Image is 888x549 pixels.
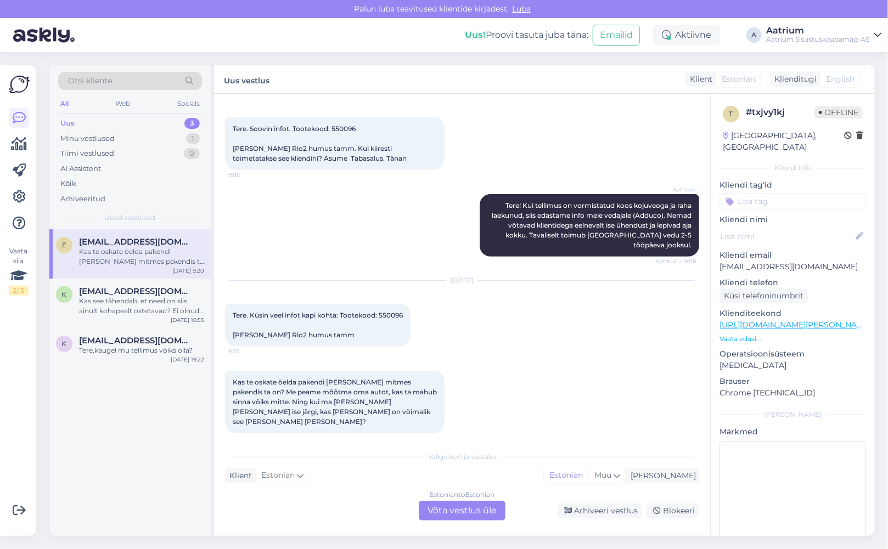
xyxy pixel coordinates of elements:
div: Minu vestlused [60,133,115,144]
p: [EMAIL_ADDRESS][DOMAIN_NAME] [720,261,866,273]
span: Luba [509,4,534,14]
span: Muu [594,470,611,480]
p: Kliendi email [720,250,866,261]
span: Offline [814,106,863,118]
span: 9:20 [228,347,269,355]
span: English [826,73,855,85]
p: Kliendi telefon [720,277,866,288]
div: Aatrium Sisustuskaubamaja AS [766,35,869,44]
div: Arhiveeri vestlus [558,503,642,518]
div: [GEOGRAPHIC_DATA], [GEOGRAPHIC_DATA] [723,130,844,153]
div: [DATE] 19:22 [171,355,204,364]
div: Blokeeri [647,503,699,518]
div: A [746,27,762,43]
div: Küsi telefoninumbrit [720,288,808,303]
div: # txjvy1kj [746,106,814,119]
div: AI Assistent [60,163,101,174]
p: Operatsioonisüsteem [720,348,866,360]
input: Lisa tag [720,193,866,210]
div: Arhiveeritud [60,194,105,205]
b: Uus! [465,30,486,40]
div: [DATE] [225,275,699,285]
div: 1 [186,133,200,144]
span: k [62,290,67,298]
button: Emailid [593,25,640,46]
p: Kliendi tag'id [720,179,866,191]
span: kadritsorni@gmail.co [79,336,193,346]
div: Klient [685,73,712,85]
div: Proovi tasuta juba täna: [465,29,588,42]
span: eestikeel0@gmail.com [79,237,193,247]
p: Chrome [TECHNICAL_ID] [720,387,866,399]
span: Tere. Soovin infot. Tootekood: 550096 [PERSON_NAME] Rio2 humus tamm. Kui kiiresti toimetatakse se... [233,124,407,162]
div: 3 [184,118,200,129]
span: Otsi kliente [68,75,112,87]
p: Vaata edasi ... [720,334,866,344]
a: [URL][DOMAIN_NAME][PERSON_NAME] [720,320,871,330]
div: Kliendi info [720,163,866,173]
div: Socials [175,97,202,111]
span: Uued vestlused [105,213,156,223]
p: [MEDICAL_DATA] [720,360,866,371]
img: Askly Logo [9,74,30,95]
span: t [729,110,733,118]
a: AatriumAatrium Sisustuskaubamaja AS [766,26,881,44]
div: Uus [60,118,75,129]
div: Aktiivne [653,25,720,45]
div: 2 / 3 [9,286,29,296]
div: Vaata siia [9,246,29,296]
span: Nähtud ✓ 9:08 [655,257,696,265]
span: Estonian [261,469,295,482]
input: Lisa nimi [720,230,853,242]
div: 0 [184,148,200,159]
div: Aatrium [766,26,869,35]
div: Estonian to Estonian [430,490,495,500]
span: 9:22 [228,434,269,442]
div: Klienditugi [770,73,817,85]
span: 9:05 [228,171,269,179]
div: Võta vestlus üle [419,501,505,520]
p: Kliendi nimi [720,214,866,225]
div: Web [114,97,133,111]
div: [PERSON_NAME] [720,410,866,420]
span: Kas te oskate öelda pakendi [PERSON_NAME] mitmes pakendis ta on? Me peame mõõtma oma autot, kas t... [233,378,439,426]
div: Tiimi vestlused [60,148,114,159]
div: [DATE] 16:55 [171,316,204,324]
div: Estonian [544,467,588,484]
div: Klient [225,470,252,482]
div: Valige keel ja vastake [225,452,699,462]
div: Kas te oskate öelda pakendi [PERSON_NAME] mitmes pakendis ta on? Me peame mõõtma oma autot, kas t... [79,247,204,267]
div: [DATE] 9:20 [172,267,204,275]
span: koitlakrete@gmail.com [79,286,193,296]
p: Märkmed [720,426,866,438]
div: [PERSON_NAME] [626,470,696,482]
span: e [62,241,66,249]
span: k [62,339,67,348]
label: Uus vestlus [224,72,269,87]
span: Tere. Küsin veel infot kapi kohta: Tootekood: 550096 [PERSON_NAME] Rio2 humus tamm [233,311,403,339]
p: Brauser [720,376,866,387]
div: Kõik [60,178,76,189]
span: Estonian [722,73,755,85]
div: Kas see tähendab, et need on siis ainult kohapealt ostetavad? Ei olnud ka juures silti, et oleks ... [79,296,204,316]
div: Tere,kaugel mu tellimus vòiks olla? [79,346,204,355]
div: All [58,97,71,111]
span: Tere! Kui tellimus on vormistatud koos kojuveoga ja raha laekunud, siis edastame info meie vedaja... [492,201,693,249]
span: Aatrium [655,185,696,194]
p: Klienditeekond [720,308,866,319]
